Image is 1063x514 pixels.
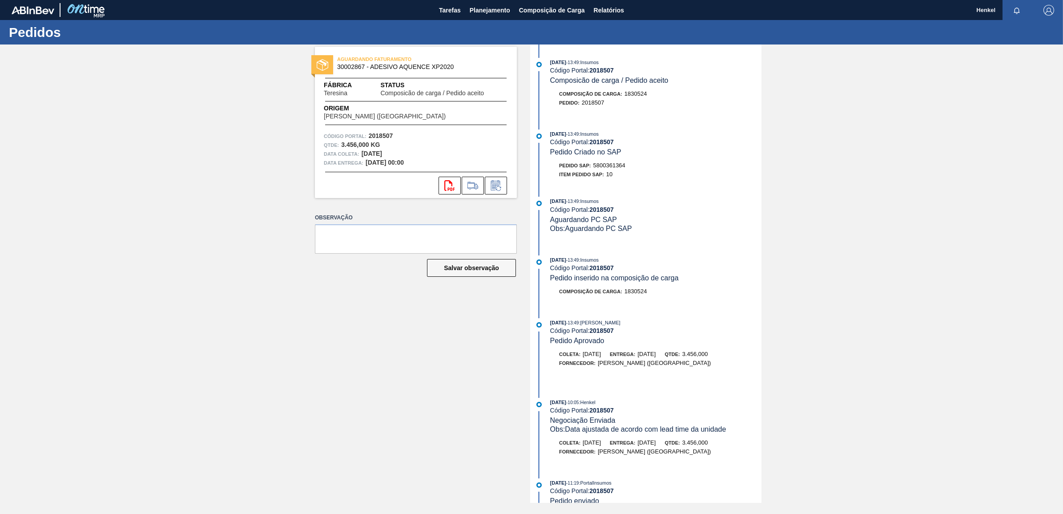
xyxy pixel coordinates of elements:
span: Item pedido SAP: [559,172,604,177]
img: atual [536,402,542,407]
span: 1830524 [624,90,647,97]
span: Pedido : [559,100,580,105]
div: Código Portal: [550,264,761,271]
span: Data coleta: [324,150,359,158]
span: Composicão de carga / Pedido aceito [380,90,484,97]
span: : Insumos [579,60,599,65]
div: Informar alteração no pedido [485,177,507,194]
span: Teresina [324,90,347,97]
span: [DATE] [550,198,566,204]
img: atual [536,482,542,488]
img: atual [536,259,542,265]
span: [DATE] [583,351,601,357]
span: : PortalInsumos [579,480,611,486]
img: atual [536,134,542,139]
strong: [DATE] 00:00 [366,159,404,166]
span: Pedido Aprovado [550,337,604,344]
span: Obs: Aguardando PC SAP [550,225,632,232]
span: Coleta: [559,440,580,445]
span: 3.456,000 [682,439,708,446]
span: [DATE] [550,257,566,263]
span: Entrega: [610,352,635,357]
div: Código Portal: [550,327,761,334]
span: 30002867 - ADESIVO AQUENCE XP2020 [337,64,499,70]
span: Obs: Data ajustada de acordo com lead time da unidade [550,425,726,433]
span: Entrega: [610,440,635,445]
span: Qtde : [324,141,339,150]
span: Relatórios [594,5,624,16]
span: [PERSON_NAME] ([GEOGRAPHIC_DATA]) [598,448,711,455]
strong: 2018507 [369,132,393,139]
span: Negociação Enviada [550,417,616,424]
button: Notificações [1003,4,1031,16]
span: [PERSON_NAME] ([GEOGRAPHIC_DATA]) [324,113,446,120]
span: [DATE] [637,439,656,446]
span: Data entrega: [324,158,363,167]
span: Pedido inserido na composição de carga [550,274,679,282]
strong: 2018507 [589,67,614,74]
span: Fábrica [324,81,375,90]
span: Tarefas [439,5,461,16]
span: [PERSON_NAME] ([GEOGRAPHIC_DATA]) [598,360,711,366]
span: : Insumos [579,257,599,263]
strong: 2018507 [589,407,614,414]
span: 1830524 [624,288,647,295]
span: Status [380,81,508,90]
span: 2018507 [582,99,604,106]
div: Ir para Composição de Carga [462,177,484,194]
span: : Henkel [579,400,595,405]
span: - 11:19 [566,481,579,486]
strong: [DATE] [362,150,382,157]
div: Código Portal: [550,407,761,414]
span: : Insumos [579,131,599,137]
img: Logout [1043,5,1054,16]
strong: 2018507 [589,327,614,334]
span: 10 [606,171,612,178]
span: [DATE] [637,351,656,357]
strong: 2018507 [589,264,614,271]
div: Código Portal: [550,487,761,494]
span: Composição de Carga : [559,289,622,294]
img: atual [536,201,542,206]
img: TNhmsLtSVTkK8tSr43FrP2fwEKptu5GPRR3wAAAABJRU5ErkJggg== [12,6,54,14]
span: Pedido enviado [550,497,599,505]
span: [DATE] [550,60,566,65]
span: : [PERSON_NAME] [579,320,620,325]
div: Código Portal: [550,67,761,74]
span: Origem [324,104,471,113]
span: - 13:49 [566,320,579,325]
span: [DATE] [550,400,566,405]
span: [DATE] [550,131,566,137]
span: - 13:49 [566,60,579,65]
span: 3.456,000 [682,351,708,357]
span: [DATE] [550,320,566,325]
span: AGUARDANDO FATURAMENTO [337,55,462,64]
span: Planejamento [470,5,510,16]
div: Abrir arquivo PDF [439,177,461,194]
span: Qtde: [664,440,680,445]
img: status [317,59,328,71]
span: - 13:49 [566,199,579,204]
h1: Pedidos [9,27,167,37]
span: Pedido Criado no SAP [550,148,621,156]
span: 5800361364 [593,162,625,169]
label: Observação [315,211,517,224]
span: Qtde: [664,352,680,357]
span: [DATE] [583,439,601,446]
div: Código Portal: [550,206,761,213]
button: Salvar observação [427,259,516,277]
strong: 2018507 [589,206,614,213]
img: atual [536,62,542,67]
span: Código Portal: [324,132,366,141]
strong: 3.456,000 KG [341,141,380,148]
span: : Insumos [579,198,599,204]
span: Composicão de carga / Pedido aceito [550,77,668,84]
span: Composição de Carga [519,5,585,16]
span: Composição de Carga : [559,91,622,97]
div: Código Portal: [550,138,761,146]
img: atual [536,322,542,328]
span: Coleta: [559,352,580,357]
span: - 13:49 [566,258,579,263]
span: Aguardando PC SAP [550,216,617,223]
span: [DATE] [550,480,566,486]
